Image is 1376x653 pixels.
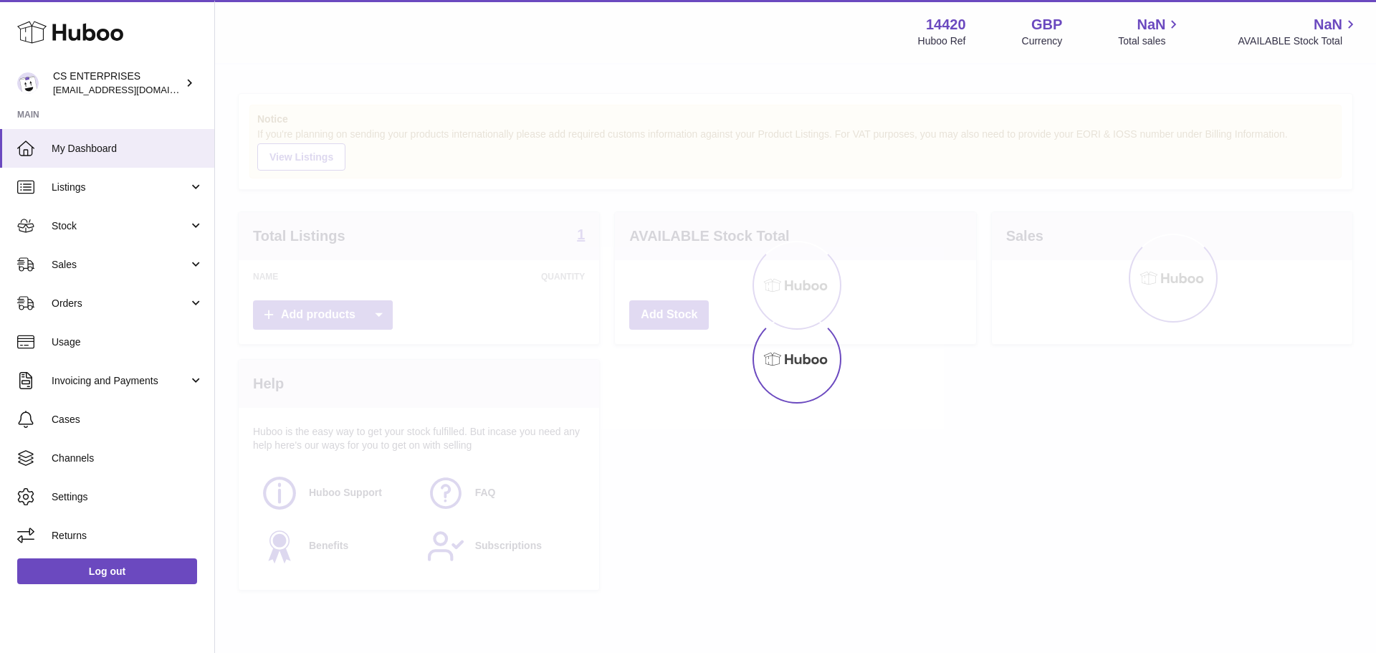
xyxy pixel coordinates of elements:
span: Settings [52,490,204,504]
span: NaN [1314,15,1342,34]
div: CS ENTERPRISES [53,70,182,97]
a: NaN AVAILABLE Stock Total [1238,15,1359,48]
span: Listings [52,181,188,194]
span: [EMAIL_ADDRESS][DOMAIN_NAME] [53,84,211,95]
a: Log out [17,558,197,584]
span: My Dashboard [52,142,204,156]
span: Orders [52,297,188,310]
span: Total sales [1118,34,1182,48]
span: Invoicing and Payments [52,374,188,388]
span: AVAILABLE Stock Total [1238,34,1359,48]
a: NaN Total sales [1118,15,1182,48]
div: Huboo Ref [918,34,966,48]
img: internalAdmin-14420@internal.huboo.com [17,72,39,94]
span: Usage [52,335,204,349]
strong: GBP [1031,15,1062,34]
span: Channels [52,452,204,465]
strong: 14420 [926,15,966,34]
span: Stock [52,219,188,233]
span: Cases [52,413,204,426]
span: Sales [52,258,188,272]
div: Currency [1022,34,1063,48]
span: Returns [52,529,204,543]
span: NaN [1137,15,1165,34]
